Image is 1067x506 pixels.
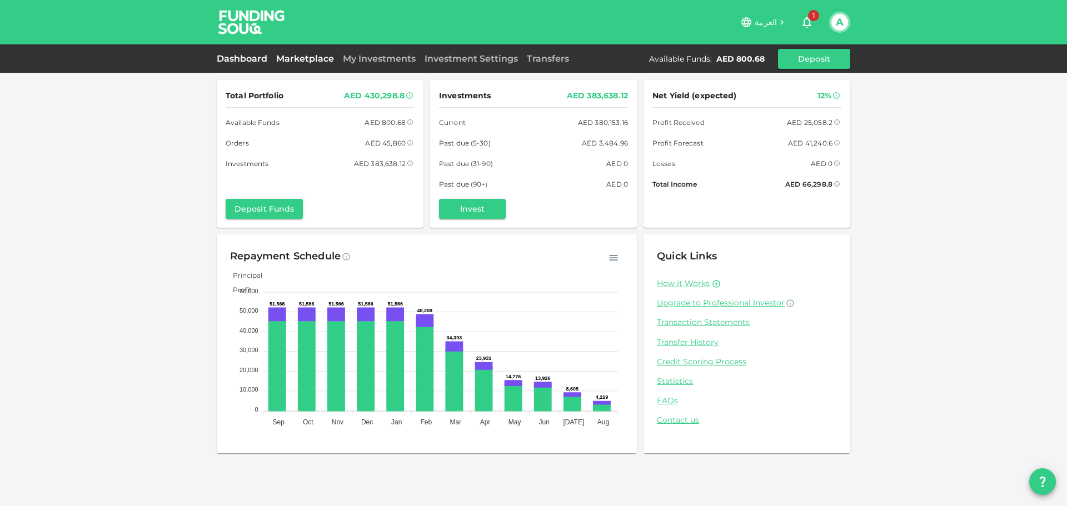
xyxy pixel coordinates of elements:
div: AED 800.68 [365,117,406,128]
a: Contact us [657,415,837,425]
div: AED 0 [811,158,832,169]
a: Credit Scoring Process [657,357,837,367]
div: AED 25,058.2 [787,117,832,128]
div: AED 430,298.8 [344,89,405,103]
button: Deposit [778,49,850,69]
tspan: Mar [450,418,462,426]
a: Dashboard [217,53,272,64]
div: AED 3,484.96 [582,137,628,149]
div: Repayment Schedule [230,248,341,265]
tspan: 60,000 [240,288,258,294]
span: Available Funds [226,117,280,128]
div: AED 0 [606,158,628,169]
tspan: Jun [539,418,550,426]
span: Past due (90+) [439,178,488,190]
a: Transfers [522,53,574,64]
tspan: 0 [255,406,258,413]
tspan: Oct [303,418,313,426]
span: Current [439,117,466,128]
div: 12% [817,89,831,103]
tspan: 20,000 [240,367,258,373]
span: Profit Forecast [652,137,704,149]
span: Profit Received [652,117,705,128]
div: AED 66,298.8 [785,178,832,190]
tspan: Sep [273,418,285,426]
tspan: 30,000 [240,347,258,353]
span: Investments [226,158,268,169]
tspan: [DATE] [563,418,584,426]
div: AED 41,240.6 [788,137,832,149]
span: 1 [808,10,819,21]
span: Past due (31-90) [439,158,493,169]
button: 1 [796,11,818,33]
a: How it Works [657,278,710,289]
span: Total Income [652,178,697,190]
a: Investment Settings [420,53,522,64]
span: Past due (5-30) [439,137,491,149]
div: AED 383,638.12 [354,158,406,169]
span: Profit [225,285,252,294]
span: Principal [225,271,262,279]
a: Statistics [657,376,837,387]
span: Total Portfolio [226,89,283,103]
div: AED 800.68 [716,53,765,64]
span: Orders [226,137,249,149]
button: A [831,14,848,31]
tspan: Apr [480,418,491,426]
button: Deposit Funds [226,199,303,219]
tspan: 40,000 [240,327,258,334]
div: AED 45,860 [365,137,406,149]
span: Investments [439,89,491,103]
span: Losses [652,158,675,169]
button: Invest [439,199,506,219]
div: AED 380,153.16 [578,117,628,128]
div: Available Funds : [649,53,712,64]
button: question [1029,468,1056,495]
span: العربية [755,17,777,27]
tspan: 10,000 [240,386,258,393]
a: Transaction Statements [657,317,837,328]
tspan: Feb [420,418,432,426]
a: Upgrade to Professional Investor [657,298,837,308]
tspan: Dec [361,418,373,426]
a: FAQs [657,395,837,406]
tspan: May [508,418,521,426]
a: Marketplace [272,53,338,64]
a: My Investments [338,53,420,64]
a: Transfer History [657,337,837,348]
span: Upgrade to Professional Investor [657,298,785,308]
tspan: Jan [391,418,402,426]
tspan: Aug [597,418,609,426]
span: Quick Links [657,250,717,262]
tspan: 50,000 [240,307,258,314]
span: Net Yield (expected) [652,89,737,103]
div: AED 0 [606,178,628,190]
div: AED 383,638.12 [567,89,628,103]
tspan: Nov [332,418,343,426]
